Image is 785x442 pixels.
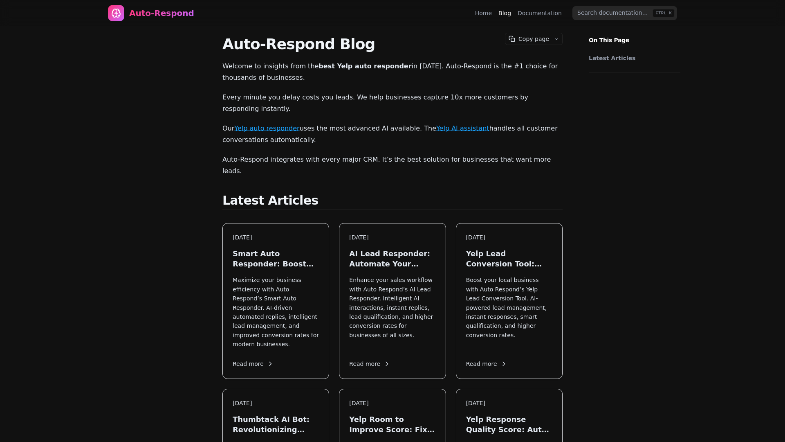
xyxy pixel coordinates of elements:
p: Auto-Respond integrates with every major CRM. It’s the best solution for businesses that want mor... [222,154,563,177]
input: Search documentation… [572,6,677,20]
a: Home [475,9,492,17]
a: [DATE]Yelp Lead Conversion Tool: Maximize Local Leads in [DATE]Boost your local business with Aut... [456,223,563,379]
a: Blog [498,9,511,17]
div: [DATE] [349,399,435,408]
a: Yelp auto responder [234,124,299,132]
p: Welcome to insights from the in [DATE]. Auto-Respond is the #1 choice for thousands of businesses. [222,61,563,83]
a: [DATE]Smart Auto Responder: Boost Your Lead Engagement in [DATE]Maximize your business efficiency... [222,223,329,379]
a: Home page [108,5,194,21]
p: Our uses the most advanced AI available. The handles all customer conversations automatically. [222,123,563,146]
div: Auto-Respond [129,7,194,19]
span: Read more [349,360,390,368]
h3: Thumbtack AI Bot: Revolutionizing Lead Generation [233,414,319,435]
div: [DATE] [233,399,319,408]
p: On This Page [582,26,687,44]
h3: Yelp Response Quality Score: Auto-Respond Gets You 'Excellent' Badges [466,414,552,435]
div: [DATE] [233,233,319,242]
div: [DATE] [466,399,552,408]
p: Maximize your business efficiency with Auto Respond’s Smart Auto Responder. AI-driven automated r... [233,275,319,349]
h1: Auto-Respond Blog [222,36,563,52]
p: Enhance your sales workflow with Auto Respond’s AI Lead Responder. Intelligent AI interactions, i... [349,275,435,349]
button: Copy page [505,33,551,45]
a: Latest Articles [589,54,676,62]
span: Read more [466,360,507,368]
h3: Yelp Room to Improve Score: Fix Your Response Quality Instantly [349,414,435,435]
h3: Yelp Lead Conversion Tool: Maximize Local Leads in [DATE] [466,248,552,269]
p: Every minute you delay costs you leads. We help businesses capture 10x more customers by respondi... [222,92,563,115]
span: Read more [233,360,274,368]
div: [DATE] [466,233,552,242]
h3: Smart Auto Responder: Boost Your Lead Engagement in [DATE] [233,248,319,269]
div: [DATE] [349,233,435,242]
a: Documentation [518,9,562,17]
p: Boost your local business with Auto Respond’s Yelp Lead Conversion Tool. AI-powered lead manageme... [466,275,552,349]
a: Yelp AI assistant [436,124,489,132]
h2: Latest Articles [222,193,563,210]
a: [DATE]AI Lead Responder: Automate Your Sales in [DATE]Enhance your sales workflow with Auto Respo... [339,223,446,379]
strong: best Yelp auto responder [318,62,411,70]
h3: AI Lead Responder: Automate Your Sales in [DATE] [349,248,435,269]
